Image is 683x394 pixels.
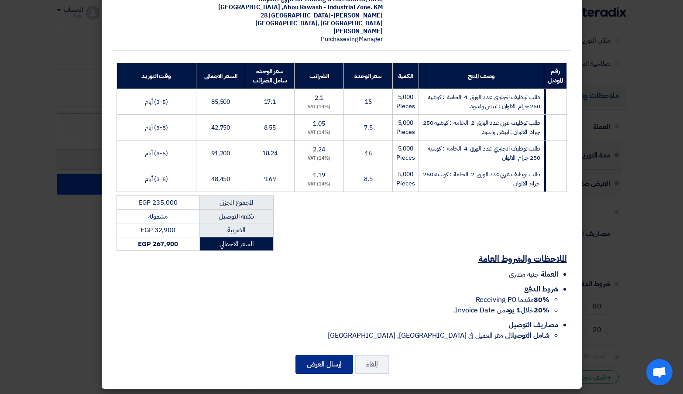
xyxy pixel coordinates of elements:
span: [PERSON_NAME] [333,27,383,36]
th: وقت التوريد [117,63,196,89]
span: 1.05 [313,119,325,128]
span: 91,200 [211,149,230,158]
span: مصاريف التوصيل [509,320,558,330]
span: العملة [541,269,558,280]
span: طلب توظيف انجليزي عدد الورق 4 الخامة : كوشيه 250 جرام الالوان : ابيض واسود [428,93,540,111]
span: 5,000 Pieces [396,144,415,162]
th: سعر الوحدة [344,63,393,89]
div: (14%) VAT [298,129,340,137]
span: 5,000 Pieces [396,93,415,111]
strong: EGP 267,900 [138,239,178,249]
span: طلب توظيف عربي عدد الورق 2 الخامة : كوشيه 250 جرام الالوان [423,170,540,188]
span: 2.24 [313,145,325,154]
span: 8.5 [364,175,373,184]
button: إلغاء [355,355,389,374]
th: رقم الموديل [544,63,566,89]
th: الكمية [393,63,419,89]
td: EGP 235,000 [117,196,199,210]
div: (14%) VAT [298,155,340,162]
span: جنيه مصري [509,269,539,280]
th: سعر الوحدة شامل الضرائب [245,63,295,89]
td: الضريبة [199,223,273,237]
span: 5,000 Pieces [396,170,415,188]
strong: شامل التوصيل [512,330,549,341]
span: (3-5) أيام [145,97,168,106]
span: مقدما Receiving PO [476,295,549,305]
span: EGP 32,900 [141,225,175,235]
span: طلب توظيف انجليزي عدد الورق 4 الخامة : كوشيه 250 جرام الالوان [428,144,540,162]
span: 5,000 Pieces [396,118,415,137]
th: الضرائب [295,63,344,89]
u: 1 يوم [506,305,521,315]
span: خلال من Invoice Date. [453,305,549,315]
span: (3-5) أيام [145,123,168,132]
button: إرسال العرض [295,355,353,374]
span: 7.5 [364,123,373,132]
u: الملاحظات والشروط العامة [478,252,567,265]
span: طلب توظيف عربي عدد الورق 2 الخامة : كوشيه 250 جرام الالوان : ابيض واسود [423,118,540,137]
strong: 80% [534,295,549,305]
span: 17.1 [264,97,276,106]
span: 85,500 [211,97,230,106]
span: 48,450 [211,175,230,184]
span: 42,750 [211,123,230,132]
span: (3-5) أيام [145,149,168,158]
strong: 20% [534,305,549,315]
span: 9.69 [264,175,276,184]
div: (14%) VAT [298,103,340,111]
span: 16 [365,149,372,158]
span: (3-5) أيام [145,175,168,184]
a: Open chat [646,359,673,385]
td: المجموع الجزئي [199,196,273,210]
td: السعر الاجمالي [199,237,273,251]
span: مشموله [148,212,168,221]
span: 8.55 [264,123,276,132]
li: الى مقر العميل في [GEOGRAPHIC_DATA], [GEOGRAPHIC_DATA] [117,330,549,341]
span: Purchasesing Manager [321,34,383,44]
th: وصف المنتج [419,63,544,89]
td: تكلفه التوصيل [199,209,273,223]
span: 15 [365,97,372,106]
div: (14%) VAT [298,181,340,188]
span: 18.24 [262,149,278,158]
span: شروط الدفع [524,284,558,295]
th: السعر الاجمالي [196,63,245,89]
span: 1.19 [313,171,325,180]
span: 2.1 [315,93,323,103]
